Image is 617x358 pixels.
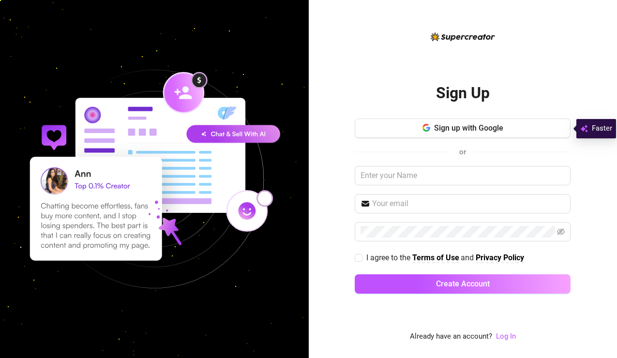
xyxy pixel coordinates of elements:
img: svg%3e [580,123,588,134]
span: eye-invisible [557,228,565,236]
strong: Privacy Policy [476,253,524,262]
button: Create Account [355,274,571,294]
strong: Terms of Use [412,253,459,262]
span: I agree to the [366,253,412,262]
span: and [461,253,476,262]
span: Faster [592,123,612,134]
a: Log In [496,332,516,341]
span: Already have an account? [410,331,492,343]
span: Sign up with Google [434,123,503,133]
button: Sign up with Google [355,119,571,138]
img: logo-BBDzfeDw.svg [431,32,495,41]
input: Your email [372,198,565,209]
span: or [459,148,466,156]
h2: Sign Up [436,83,490,103]
a: Privacy Policy [476,253,524,263]
a: Log In [496,331,516,343]
span: Create Account [436,279,490,288]
a: Terms of Use [412,253,459,263]
input: Enter your Name [355,166,571,185]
